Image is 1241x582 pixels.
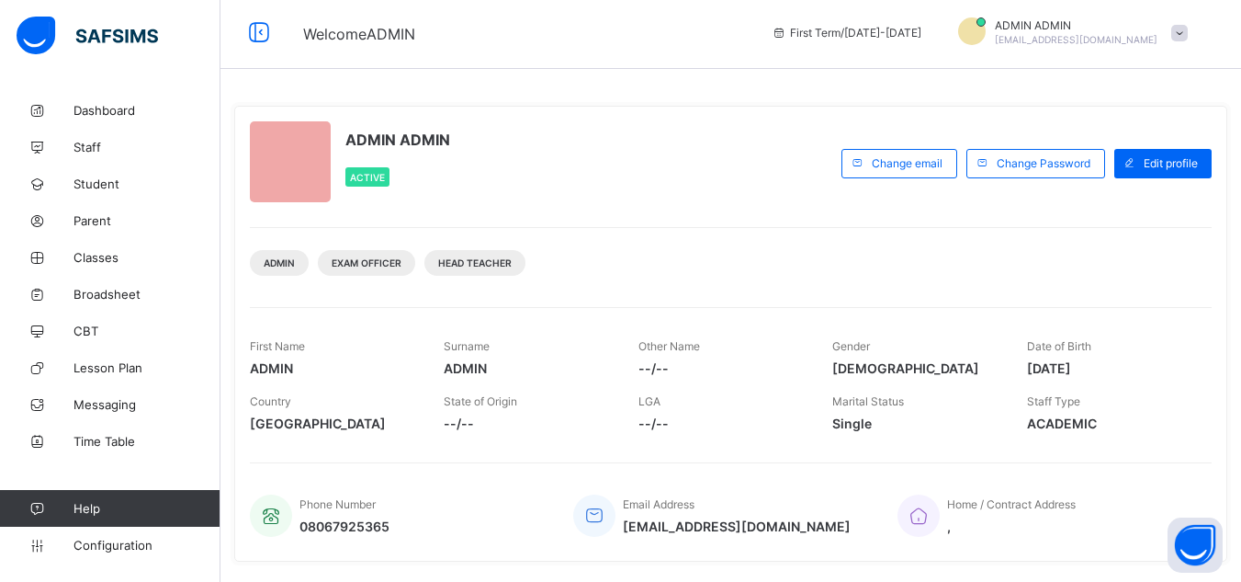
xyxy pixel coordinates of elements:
span: Dashboard [73,103,220,118]
span: Country [250,394,291,408]
span: [EMAIL_ADDRESS][DOMAIN_NAME] [995,34,1157,45]
span: [DATE] [1027,360,1193,376]
span: ADMIN ADMIN [345,131,450,149]
span: --/-- [638,416,805,431]
span: Change Password [997,156,1090,170]
span: Staff Type [1027,394,1080,408]
div: ADMINADMIN [940,17,1197,48]
span: 08067925365 [299,519,389,534]
span: Single [832,416,998,431]
span: Home / Contract Address [947,497,1076,511]
span: , [947,519,1076,534]
span: Time Table [73,434,220,449]
span: [DEMOGRAPHIC_DATA] [832,360,998,376]
span: Student [73,177,220,191]
span: [EMAIL_ADDRESS][DOMAIN_NAME] [623,519,851,534]
span: Admin [264,257,295,268]
span: Edit profile [1144,156,1198,170]
button: Open asap [1168,518,1223,573]
span: Other Name [638,339,700,353]
span: Parent [73,213,220,228]
span: [GEOGRAPHIC_DATA] [250,416,416,431]
span: Staff [73,140,220,154]
span: ACADEMIC [1027,416,1193,431]
span: Marital Status [832,394,904,408]
span: --/-- [444,416,610,431]
span: Welcome ADMIN [303,25,415,43]
span: Configuration [73,538,220,553]
span: Help [73,501,220,516]
span: Gender [832,339,870,353]
span: ADMIN ADMIN [995,18,1157,32]
span: First Name [250,339,305,353]
span: Surname [444,339,490,353]
span: State of Origin [444,394,517,408]
span: Active [350,172,385,183]
span: Broadsheet [73,287,220,302]
span: Phone Number [299,497,376,511]
span: Head Teacher [438,257,512,268]
img: safsims [17,17,158,55]
span: Email Address [623,497,694,511]
span: ADMIN [444,360,610,376]
span: session/term information [772,26,921,40]
span: Lesson Plan [73,360,220,375]
span: Exam Officer [332,257,401,268]
span: ADMIN [250,360,416,376]
span: CBT [73,324,220,338]
span: Classes [73,250,220,265]
span: Change email [872,156,942,170]
span: Date of Birth [1027,339,1091,353]
span: LGA [638,394,660,408]
span: Messaging [73,397,220,412]
span: --/-- [638,360,805,376]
